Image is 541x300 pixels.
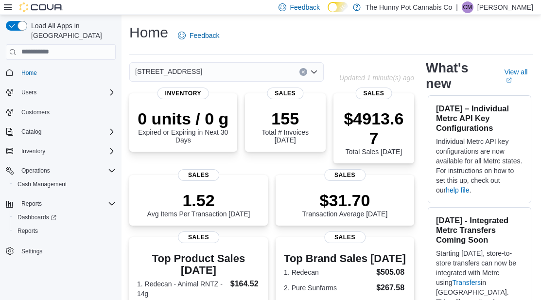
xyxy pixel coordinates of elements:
span: Reports [14,225,116,237]
a: Feedback [174,26,223,45]
button: Settings [2,244,120,258]
span: CM [463,1,472,13]
p: $4913.67 [341,109,406,148]
button: Inventory [17,145,49,157]
span: Dashboards [17,213,56,221]
a: Home [17,67,41,79]
div: Total # Invoices [DATE] [253,109,318,144]
dd: $267.58 [376,282,406,294]
button: Clear input [299,68,307,76]
dt: 2. Pure Sunfarms [284,283,372,293]
span: Reports [21,200,42,208]
span: Feedback [290,2,320,12]
button: Users [17,87,40,98]
span: Cash Management [14,178,116,190]
span: Feedback [190,31,219,40]
span: Inventory [17,145,116,157]
input: Dark Mode [328,2,348,12]
img: Cova [19,2,63,12]
span: Users [17,87,116,98]
span: Reports [17,227,38,235]
div: Avg Items Per Transaction [DATE] [147,191,250,218]
p: The Hunny Pot Cannabis Co [366,1,452,13]
p: | [456,1,458,13]
span: Sales [324,231,366,243]
h1: Home [129,23,168,42]
h2: What's new [426,60,492,91]
span: Dashboards [14,212,116,223]
span: Settings [21,247,42,255]
span: Reports [17,198,116,210]
span: Home [17,67,116,79]
dt: 1. Redecan [284,267,372,277]
button: Reports [17,198,46,210]
button: Open list of options [310,68,318,76]
span: Sales [324,169,366,181]
div: Corrin Marier [462,1,473,13]
a: Transfers [452,279,481,286]
a: help file [446,186,469,194]
h3: [DATE] - Integrated Metrc Transfers Coming Soon [436,215,523,245]
button: Customers [2,105,120,119]
a: Customers [17,106,53,118]
a: Cash Management [14,178,70,190]
p: $31.70 [302,191,388,210]
dt: 1. Redecan - Animal RNTZ - 14g [137,279,227,299]
span: Home [21,69,37,77]
span: [STREET_ADDRESS] [135,66,202,77]
svg: External link [506,77,512,83]
button: Users [2,86,120,99]
p: [PERSON_NAME] [477,1,533,13]
span: Load All Apps in [GEOGRAPHIC_DATA] [27,21,116,40]
span: Operations [21,167,50,175]
button: Catalog [17,126,45,138]
a: Settings [17,246,46,257]
span: Catalog [21,128,41,136]
div: Expired or Expiring in Next 30 Days [137,109,229,144]
p: 1.52 [147,191,250,210]
span: Operations [17,165,116,176]
button: Cash Management [10,177,120,191]
span: Customers [21,108,50,116]
span: Sales [178,231,220,243]
dd: $505.08 [376,266,406,278]
span: Inventory [157,88,209,99]
button: Catalog [2,125,120,139]
span: Customers [17,106,116,118]
nav: Complex example [6,62,116,283]
h3: Top Brand Sales [DATE] [284,253,406,265]
a: Dashboards [10,211,120,224]
a: Dashboards [14,212,60,223]
span: Sales [355,88,392,99]
button: Inventory [2,144,120,158]
span: Sales [267,88,303,99]
button: Operations [17,165,54,176]
button: Reports [10,224,120,238]
button: Home [2,66,120,80]
a: Reports [14,225,42,237]
p: Updated 1 minute(s) ago [339,74,414,82]
button: Reports [2,197,120,211]
a: View allExternal link [504,68,533,84]
span: Catalog [17,126,116,138]
span: Sales [178,169,220,181]
span: Users [21,88,36,96]
span: Inventory [21,147,45,155]
button: Operations [2,164,120,177]
dd: $164.52 [230,278,260,290]
h3: [DATE] – Individual Metrc API Key Configurations [436,104,523,133]
span: Settings [17,245,116,257]
p: 0 units / 0 g [137,109,229,128]
span: Cash Management [17,180,67,188]
div: Total Sales [DATE] [341,109,406,156]
h3: Top Product Sales [DATE] [137,253,260,276]
div: Transaction Average [DATE] [302,191,388,218]
p: Individual Metrc API key configurations are now available for all Metrc states. For instructions ... [436,137,523,195]
p: 155 [253,109,318,128]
